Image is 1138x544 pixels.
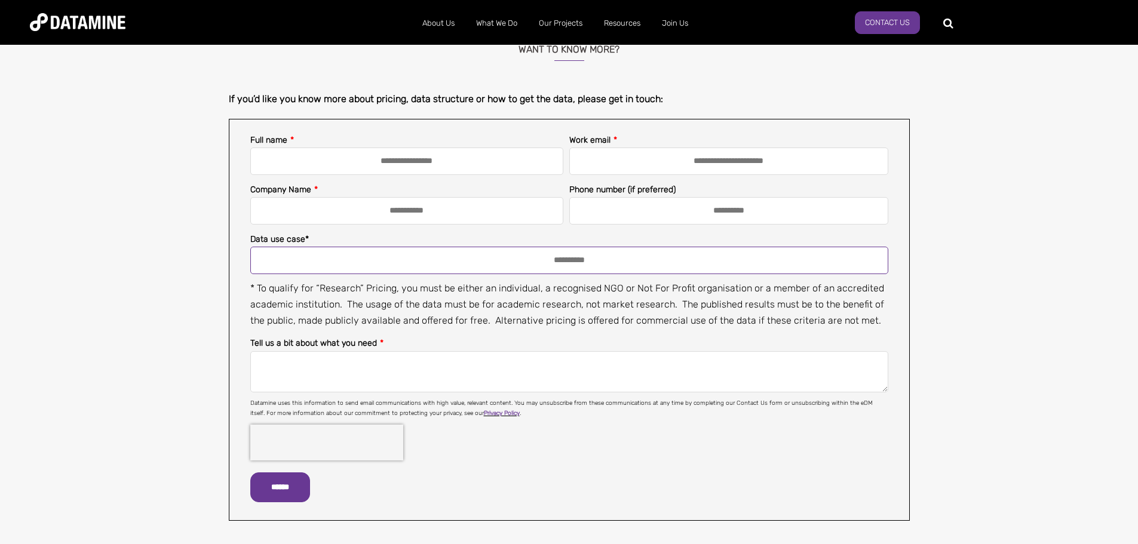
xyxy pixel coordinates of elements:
span: Data use case* [250,234,309,244]
iframe: reCAPTCHA [250,425,403,460]
a: Join Us [651,8,699,39]
a: About Us [412,8,465,39]
span: Phone number (if preferred) [569,185,676,195]
a: Privacy Policy [484,410,520,417]
a: Resources [593,8,651,39]
a: Contact Us [855,11,920,34]
span: Work email [569,135,611,145]
span: Company Name [250,185,311,195]
p: Datamine uses this information to send email communications with high value, relevant content. Yo... [250,398,888,419]
span: Full name [250,135,287,145]
a: Our Projects [528,8,593,39]
p: * To qualify for “Research” Pricing, you must be either an individual, a recognised NGO or Not Fo... [250,280,888,329]
img: Datamine [30,13,125,31]
span: Tell us a bit about what you need [250,338,377,348]
span: If you’d like you know more about pricing, data structure or how to get the data, please get in t... [229,93,663,105]
a: What We Do [465,8,528,39]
